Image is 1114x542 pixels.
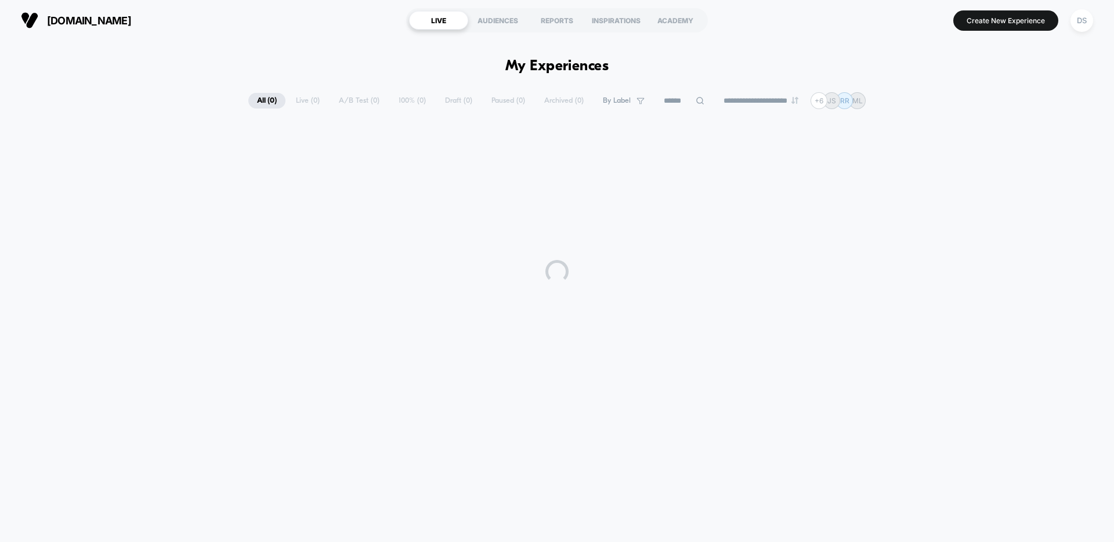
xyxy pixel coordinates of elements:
div: ACADEMY [646,11,705,30]
img: end [791,97,798,104]
p: ML [852,96,863,105]
button: Create New Experience [953,10,1058,31]
button: DS [1067,9,1097,32]
div: DS [1070,9,1093,32]
div: LIVE [409,11,468,30]
p: RR [840,96,849,105]
img: Visually logo [21,12,38,29]
span: [DOMAIN_NAME] [47,15,131,27]
div: INSPIRATIONS [587,11,646,30]
span: All ( 0 ) [248,93,285,109]
div: AUDIENCES [468,11,527,30]
p: JS [827,96,836,105]
div: + 6 [811,92,827,109]
div: REPORTS [527,11,587,30]
span: By Label [603,96,631,105]
button: [DOMAIN_NAME] [17,11,135,30]
h1: My Experiences [505,58,609,75]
